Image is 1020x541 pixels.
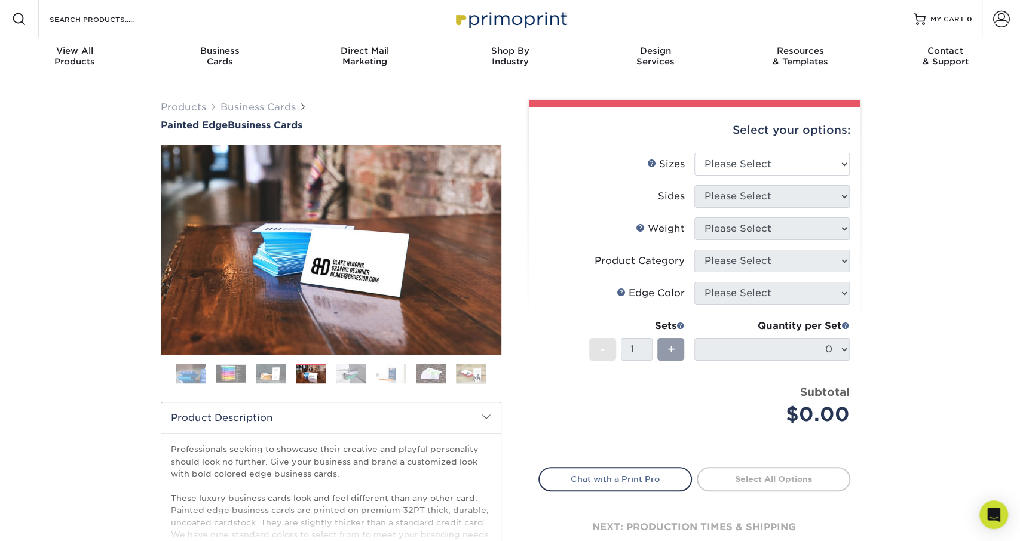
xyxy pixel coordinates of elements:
[873,45,1018,56] span: Contact
[292,45,437,56] span: Direct Mail
[2,38,148,76] a: View AllProducts
[583,45,728,67] div: Services
[437,45,583,67] div: Industry
[2,45,148,67] div: Products
[800,385,850,398] strong: Subtotal
[161,119,228,131] span: Painted Edge
[216,364,246,383] img: Business Cards 02
[437,38,583,76] a: Shop ByIndustry
[161,402,501,433] h2: Product Description
[589,319,685,333] div: Sets
[161,119,501,131] h1: Business Cards
[451,6,570,32] img: Primoprint
[2,45,148,56] span: View All
[292,45,437,67] div: Marketing
[256,363,286,384] img: Business Cards 03
[617,286,685,300] div: Edge Color
[161,119,501,131] a: Painted EdgeBusiness Cards
[336,363,366,384] img: Business Cards 05
[416,363,446,384] img: Business Cards 07
[595,254,685,268] div: Product Category
[967,15,972,23] span: 0
[161,102,206,113] a: Products
[647,157,685,171] div: Sizes
[728,45,873,67] div: & Templates
[583,45,728,56] span: Design
[979,500,1008,529] div: Open Intercom Messenger
[600,340,605,358] span: -
[658,189,685,204] div: Sides
[220,102,296,113] a: Business Cards
[667,340,675,358] span: +
[456,363,486,384] img: Business Cards 08
[538,107,850,153] div: Select your options:
[147,45,292,56] span: Business
[583,38,728,76] a: DesignServices
[376,363,406,384] img: Business Cards 06
[728,38,873,76] a: Resources& Templates
[147,38,292,76] a: BusinessCards
[694,319,850,333] div: Quantity per Set
[147,45,292,67] div: Cards
[437,45,583,56] span: Shop By
[292,38,437,76] a: Direct MailMarketing
[703,400,850,429] div: $0.00
[697,467,850,491] a: Select All Options
[930,14,964,24] span: MY CART
[873,45,1018,67] div: & Support
[161,132,501,367] img: Painted Edge 04
[296,364,326,385] img: Business Cards 04
[176,359,206,389] img: Business Cards 01
[48,12,165,26] input: SEARCH PRODUCTS.....
[728,45,873,56] span: Resources
[538,467,692,491] a: Chat with a Print Pro
[636,222,685,236] div: Weight
[873,38,1018,76] a: Contact& Support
